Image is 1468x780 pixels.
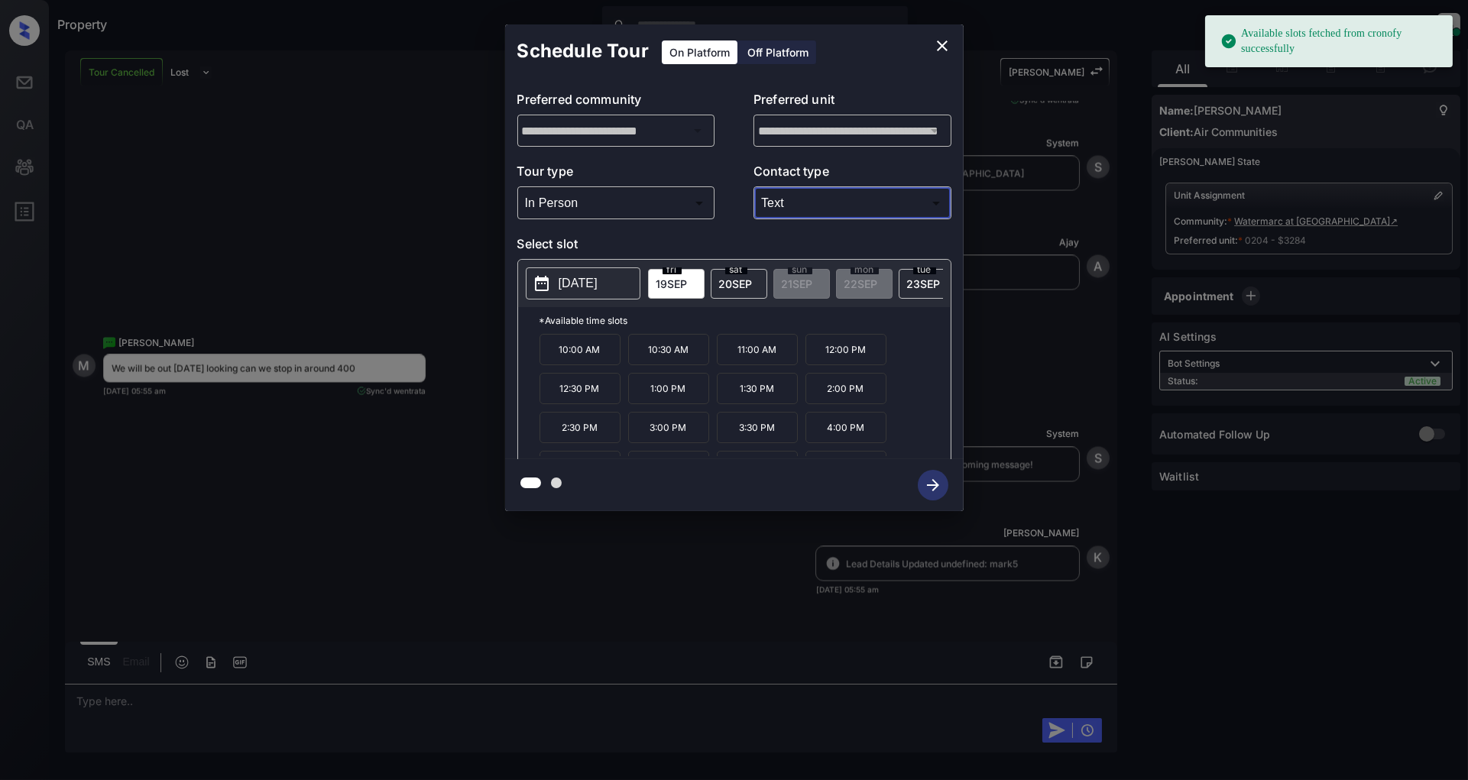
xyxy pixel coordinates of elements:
span: 19 SEP [656,277,688,290]
p: Contact type [753,162,951,186]
p: 12:00 PM [805,334,886,365]
span: fri [663,265,682,274]
div: Available slots fetched from cronofy successfully [1220,20,1440,63]
div: date-select [648,269,705,299]
p: 3:00 PM [628,412,709,443]
span: 20 SEP [719,277,753,290]
p: 6:00 PM [805,451,886,482]
p: Tour type [517,162,715,186]
p: 5:30 PM [717,451,798,482]
p: Select slot [517,235,951,259]
p: 2:00 PM [805,373,886,404]
div: Off Platform [740,40,816,64]
h2: Schedule Tour [505,24,661,78]
span: 23 SEP [907,277,941,290]
button: btn-next [909,465,958,505]
p: 10:00 AM [540,334,621,365]
p: 5:00 PM [628,451,709,482]
span: sat [725,265,747,274]
p: Preferred community [517,90,715,115]
div: date-select [711,269,767,299]
span: tue [913,265,936,274]
p: Preferred unit [753,90,951,115]
div: Text [757,190,948,215]
p: 12:30 PM [540,373,621,404]
p: 11:00 AM [717,334,798,365]
p: 10:30 AM [628,334,709,365]
p: 4:00 PM [805,412,886,443]
p: 2:30 PM [540,412,621,443]
div: date-select [899,269,955,299]
div: On Platform [662,40,737,64]
p: 4:30 PM [540,451,621,482]
p: 3:30 PM [717,412,798,443]
button: [DATE] [526,267,640,299]
button: close [927,31,958,61]
p: 1:00 PM [628,373,709,404]
p: *Available time slots [540,307,951,334]
div: In Person [521,190,711,215]
p: [DATE] [559,274,598,293]
p: 1:30 PM [717,373,798,404]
